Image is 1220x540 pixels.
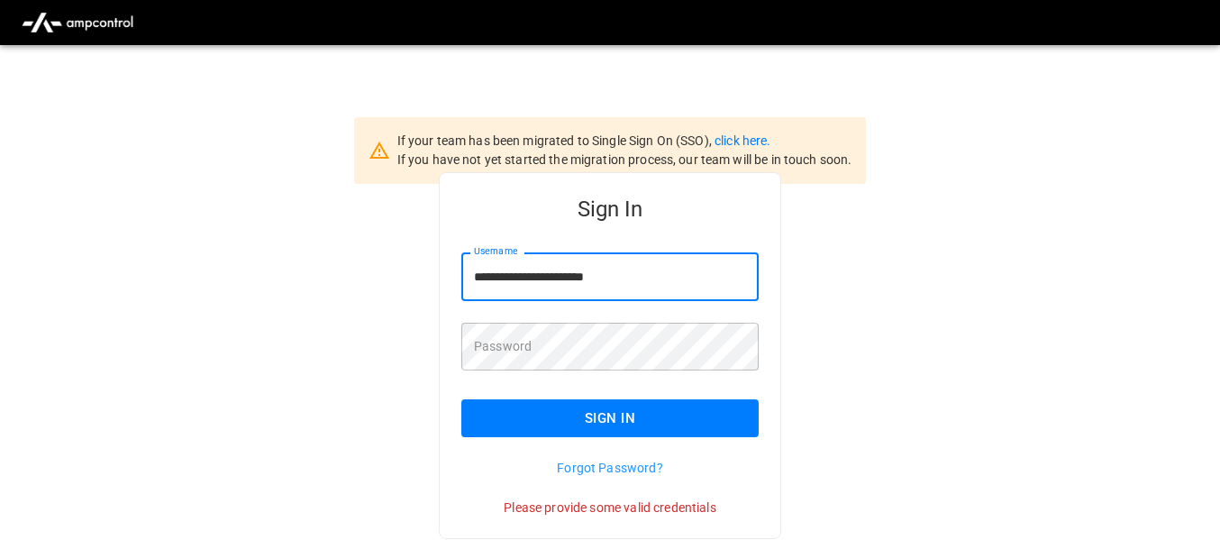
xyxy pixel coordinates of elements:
p: Please provide some valid credentials [461,499,759,517]
h5: Sign In [461,195,759,224]
p: Forgot Password? [461,459,759,477]
span: If your team has been migrated to Single Sign On (SSO), [397,133,715,148]
button: Sign In [461,399,759,437]
img: ampcontrol.io logo [14,5,141,40]
a: click here. [715,133,770,148]
span: If you have not yet started the migration process, our team will be in touch soon. [397,152,852,167]
label: Username [474,244,517,259]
